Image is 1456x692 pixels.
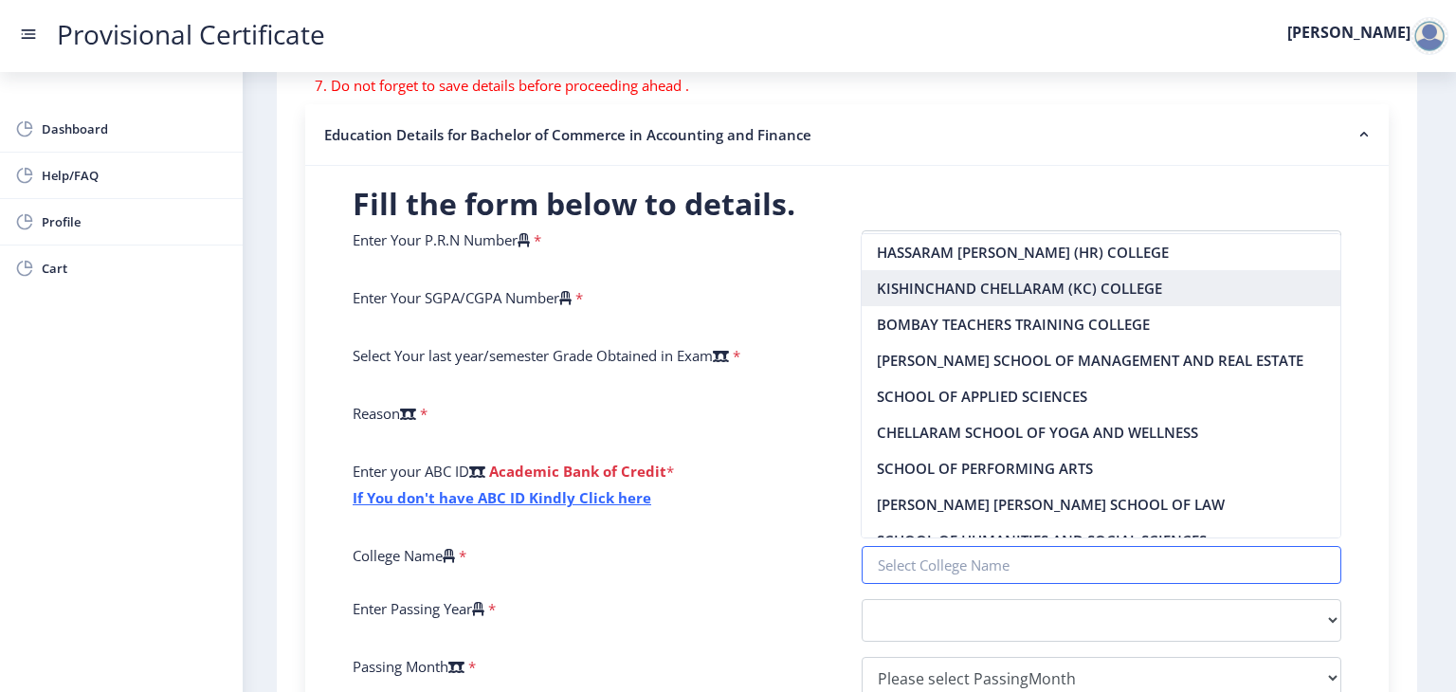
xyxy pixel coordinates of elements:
b: Academic Bank of Credit [489,462,666,481]
span: Cart [42,257,227,280]
nb-accordion-item-header: Education Details for Bachelor of Commerce in Accounting and Finance [305,104,1389,166]
label: College Name [353,546,455,565]
nb-option: SCHOOL OF APPLIED SCIENCES [862,378,1340,414]
nb-option: CHELLARAM SCHOOL OF YOGA AND WELLNESS [862,414,1340,450]
label: Enter your ABC ID [353,462,485,481]
label: Passing Month [353,657,464,676]
nb-option: SCHOOL OF HUMANITIES AND SOCIAL SCIENCES [862,522,1340,558]
nb-option: KISHINCHAND CHELLARAM (KC) COLLEGE [862,270,1340,306]
span: Profile [42,210,227,233]
span: Dashboard [42,118,227,140]
label: Enter Your P.R.N Number [353,230,530,249]
label: [PERSON_NAME] [1287,25,1410,40]
input: Select College Name [862,546,1342,584]
a: Provisional Certificate [38,25,344,45]
nb-option: BOMBAY TEACHERS TRAINING COLLEGE [862,306,1340,342]
nb-option: SCHOOL OF PERFORMING ARTS [862,450,1340,486]
a: If You don't have ABC ID Kindly Click here [353,488,651,507]
nb-option: [PERSON_NAME] SCHOOL OF MANAGEMENT AND REAL ESTATE [862,342,1340,378]
nb-option: HASSARAM [PERSON_NAME] (HR) COLLEGE [862,234,1340,270]
h2: Fill the form below to details. [353,185,1341,223]
p: 7. Do not forget to save details before proceeding ahead . [315,76,1009,95]
input: P.R.N Number [862,230,1342,273]
label: Enter Your SGPA/CGPA Number [353,288,572,307]
label: Enter Passing Year [353,599,484,618]
nb-option: [PERSON_NAME] [PERSON_NAME] SCHOOL OF LAW [862,486,1340,522]
span: Help/FAQ [42,164,227,187]
label: Select Your last year/semester Grade Obtained in Exam [353,346,729,365]
label: Reason [353,404,416,423]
